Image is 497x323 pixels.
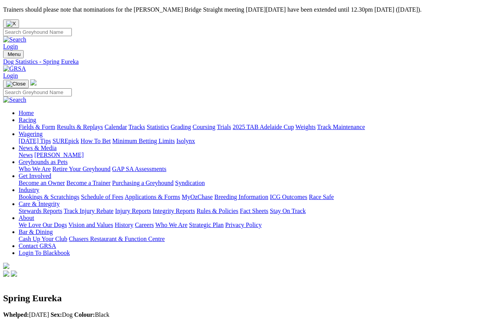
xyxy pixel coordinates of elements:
[34,152,83,158] a: [PERSON_NAME]
[171,124,191,130] a: Grading
[19,117,36,123] a: Racing
[155,222,188,228] a: Who We Are
[19,243,56,249] a: Contact GRSA
[104,124,127,130] a: Calendar
[196,208,238,214] a: Rules & Policies
[189,222,224,228] a: Strategic Plan
[217,124,231,130] a: Trials
[3,271,9,277] img: facebook.svg
[3,311,29,318] b: Whelped:
[19,208,494,215] div: Care & Integrity
[19,222,494,229] div: About
[176,138,195,144] a: Isolynx
[19,110,34,116] a: Home
[30,79,36,86] img: logo-grsa-white.png
[66,180,111,186] a: Become a Trainer
[69,236,165,242] a: Chasers Restaurant & Function Centre
[317,124,365,130] a: Track Maintenance
[81,138,111,144] a: How To Bet
[233,124,294,130] a: 2025 TAB Adelaide Cup
[129,124,145,130] a: Tracks
[19,138,51,144] a: [DATE] Tips
[50,311,62,318] b: Sex:
[64,208,113,214] a: Track Injury Rebate
[19,131,43,137] a: Wagering
[153,208,195,214] a: Integrity Reports
[19,166,494,173] div: Greyhounds as Pets
[3,96,26,103] img: Search
[125,194,180,200] a: Applications & Forms
[6,81,26,87] img: Close
[19,124,494,131] div: Racing
[3,19,19,28] button: Close
[3,88,72,96] input: Search
[19,194,79,200] a: Bookings & Scratchings
[270,208,306,214] a: Stay On Track
[309,194,334,200] a: Race Safe
[8,51,21,57] span: Menu
[135,222,154,228] a: Careers
[182,194,213,200] a: MyOzChase
[19,152,33,158] a: News
[3,80,29,88] button: Toggle navigation
[3,43,18,50] a: Login
[112,138,175,144] a: Minimum Betting Limits
[19,145,57,151] a: News & Media
[19,222,67,228] a: We Love Our Dogs
[19,250,70,256] a: Login To Blackbook
[3,58,494,65] a: Dog Statistics - Spring Eureka
[6,21,16,27] img: X
[3,50,24,58] button: Toggle navigation
[240,208,268,214] a: Fact Sheets
[175,180,205,186] a: Syndication
[19,208,62,214] a: Stewards Reports
[225,222,262,228] a: Privacy Policy
[3,263,9,269] img: logo-grsa-white.png
[19,236,494,243] div: Bar & Dining
[19,159,68,165] a: Greyhounds as Pets
[19,152,494,159] div: News & Media
[19,187,39,193] a: Industry
[11,271,17,277] img: twitter.svg
[19,201,60,207] a: Care & Integrity
[19,173,51,179] a: Get Involved
[214,194,268,200] a: Breeding Information
[270,194,307,200] a: ICG Outcomes
[115,222,133,228] a: History
[19,236,67,242] a: Cash Up Your Club
[19,180,494,187] div: Get Involved
[3,28,72,36] input: Search
[112,180,174,186] a: Purchasing a Greyhound
[3,72,18,79] a: Login
[3,293,494,304] h2: Spring Eureka
[74,311,95,318] b: Colour:
[19,229,53,235] a: Bar & Dining
[3,36,26,43] img: Search
[81,194,123,200] a: Schedule of Fees
[57,124,103,130] a: Results & Replays
[74,311,109,318] span: Black
[112,166,167,172] a: GAP SA Assessments
[52,166,111,172] a: Retire Your Greyhound
[19,124,55,130] a: Fields & Form
[19,166,51,172] a: Who We Are
[193,124,215,130] a: Coursing
[115,208,151,214] a: Injury Reports
[295,124,316,130] a: Weights
[52,138,79,144] a: SUREpick
[19,194,494,201] div: Industry
[19,180,65,186] a: Become an Owner
[68,222,113,228] a: Vision and Values
[3,65,26,72] img: GRSA
[3,6,494,13] p: Trainers should please note that nominations for the [PERSON_NAME] Bridge Straight meeting [DATE]...
[50,311,73,318] span: Dog
[147,124,169,130] a: Statistics
[19,215,34,221] a: About
[19,138,494,145] div: Wagering
[3,311,49,318] span: [DATE]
